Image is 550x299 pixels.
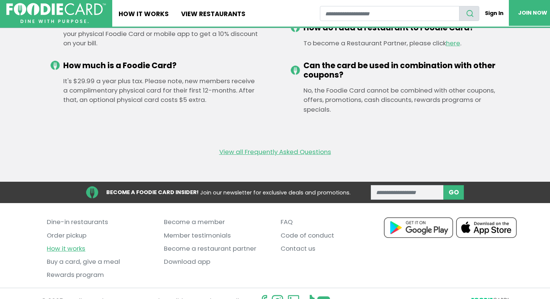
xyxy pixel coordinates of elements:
button: subscribe [443,185,464,200]
input: restaurant search [320,6,459,21]
a: Dine-in restaurants [47,215,152,229]
span: Join our newsletter for exclusive deals and promotions. [200,189,351,196]
strong: BECOME A FOODIE CARD INSIDER! [106,188,199,196]
a: Buy a card, give a meal [47,255,152,268]
a: Download app [164,255,269,268]
a: Order pickup [47,229,152,242]
a: How it works [47,242,152,255]
a: Become a member [164,215,269,229]
a: View all Frequently Asked Questions [219,147,331,157]
a: Code of conduct [281,229,386,242]
input: enter email address [371,185,444,200]
h5: Can the card be used in combination with other coupons? [303,61,499,79]
a: Member testimonials [164,229,269,242]
div: It's $29.99 a year plus tax. Please note, new members receive a complimentary physical card for t... [51,76,259,105]
img: FoodieCard; Eat, Drink, Save, Donate [6,3,106,23]
div: No, the Foodie Card cannot be combined with other coupons, offers, promotions, cash discounts, re... [291,86,499,114]
a: here [446,39,460,48]
h5: How do I add a restaurant to Foodie Card? [303,23,499,32]
a: Sign In [479,6,509,21]
a: Become a restaurant partner [164,242,269,255]
a: FAQ [281,215,386,229]
div: To become a Restaurant Partner, please click . [291,39,499,48]
a: Rewards program [47,268,152,281]
a: Contact us [281,242,386,255]
h5: How much is a Foodie Card? [63,61,259,70]
div: When you go to one of our participating restaurants, show your physical Foodie Card or mobile app... [51,20,259,48]
button: search [459,6,479,21]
